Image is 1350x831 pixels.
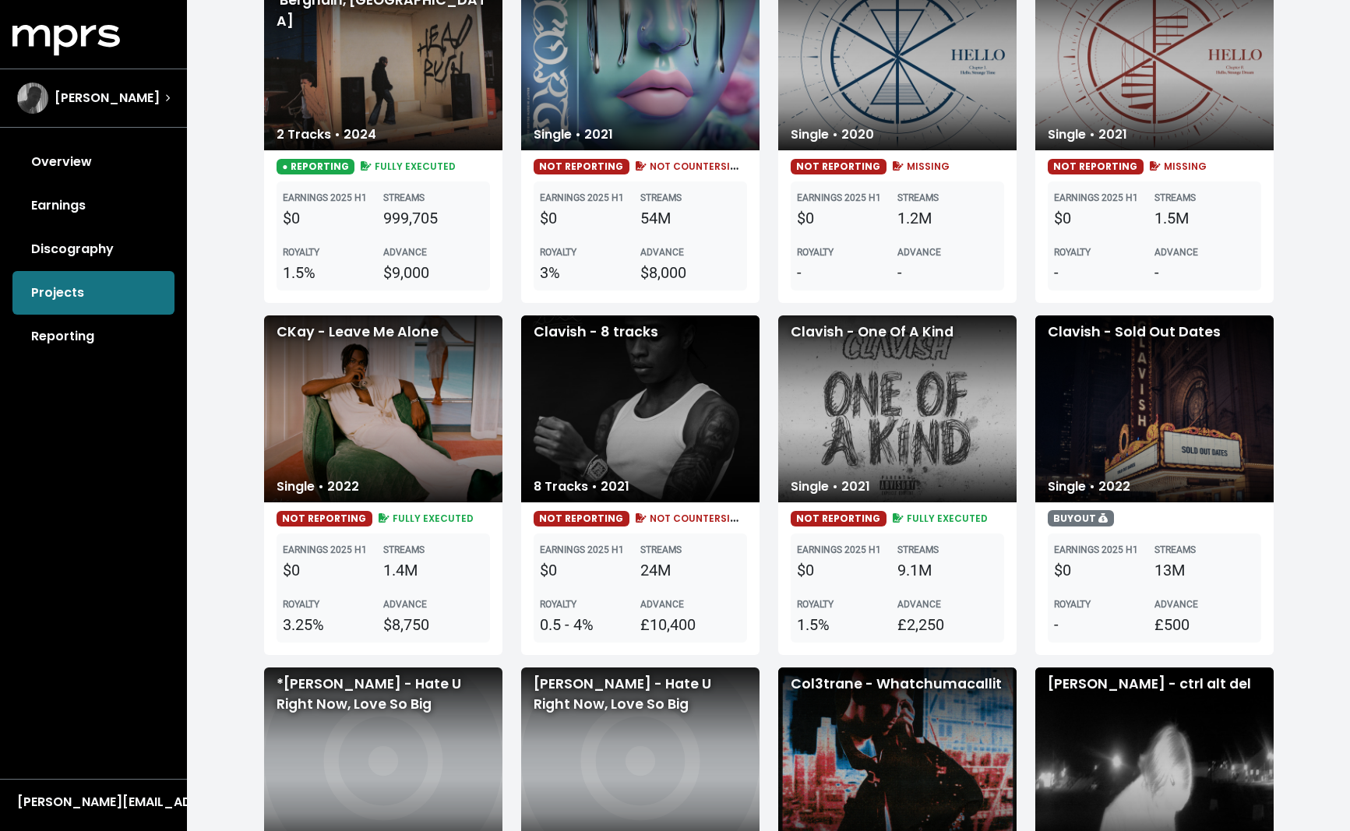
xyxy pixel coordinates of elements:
div: Single • 2021 [521,119,626,150]
span: BUYOUT [1048,510,1115,526]
span: MISSING [1147,160,1207,173]
b: EARNINGS 2025 H1 [540,544,624,555]
div: 1.5% [283,261,383,284]
b: ADVANCE [640,599,684,610]
div: $8,750 [383,613,484,636]
div: 1.4M [383,558,484,582]
span: ● REPORTING [277,159,355,174]
a: Earnings [12,184,174,227]
div: 2 Tracks • 2024 [264,119,389,150]
div: $0 [797,558,897,582]
b: EARNINGS 2025 H1 [283,544,367,555]
b: STREAMS [897,192,939,203]
b: ROYALTY [283,599,319,610]
b: STREAMS [1154,192,1196,203]
div: 13M [1154,558,1255,582]
b: ADVANCE [897,599,941,610]
b: ROYALTY [797,247,834,258]
b: EARNINGS 2025 H1 [797,544,881,555]
b: EARNINGS 2025 H1 [540,192,624,203]
a: Discography [12,227,174,271]
span: NOT REPORTING [1048,159,1144,174]
div: Single • 2021 [1035,119,1140,150]
div: - [1154,261,1255,284]
div: 24M [640,558,741,582]
div: 54M [640,206,741,230]
b: ROYALTY [540,247,576,258]
div: Single • 2021 [778,471,883,502]
span: [PERSON_NAME] [55,89,160,107]
a: Overview [12,140,174,184]
span: NOT COUNTERSIGNED [633,160,758,173]
div: $0 [540,558,640,582]
div: 3% [540,261,640,284]
span: NOT REPORTING [534,511,630,526]
div: $0 [797,206,897,230]
b: STREAMS [383,192,425,203]
div: $0 [1054,206,1154,230]
div: $0 [540,206,640,230]
b: ADVANCE [640,247,684,258]
span: NOT REPORTING [791,159,887,174]
b: ADVANCE [1154,599,1198,610]
span: NOT COUNTERSIGNED [633,512,758,525]
div: £10,400 [640,613,741,636]
span: NOT REPORTING [534,159,630,174]
span: NOT REPORTING [277,511,373,526]
div: Clavish - One Of A Kind [778,315,1017,502]
b: EARNINGS 2025 H1 [1054,544,1138,555]
b: EARNINGS 2025 H1 [283,192,367,203]
div: - [897,261,998,284]
b: ROYALTY [797,599,834,610]
div: 1.5M [1154,206,1255,230]
a: mprs logo [12,30,120,48]
b: ADVANCE [383,599,427,610]
div: 3.25% [283,613,383,636]
div: [PERSON_NAME][EMAIL_ADDRESS][DOMAIN_NAME] [17,793,170,812]
b: STREAMS [640,192,682,203]
b: ADVANCE [1154,247,1198,258]
div: CKay - Leave Me Alone [264,315,502,502]
div: 9.1M [897,558,998,582]
button: [PERSON_NAME][EMAIL_ADDRESS][DOMAIN_NAME] [12,792,174,812]
div: 8 Tracks • 2021 [521,471,642,502]
div: $0 [1054,558,1154,582]
b: STREAMS [640,544,682,555]
span: MISSING [890,160,950,173]
b: EARNINGS 2025 H1 [1054,192,1138,203]
span: NOT REPORTING [791,511,887,526]
b: ROYALTY [283,247,319,258]
div: $0 [283,558,383,582]
div: 1.5% [797,613,897,636]
div: $8,000 [640,261,741,284]
div: - [1054,261,1154,284]
div: £2,250 [897,613,998,636]
div: - [1054,613,1154,636]
span: FULLY EXECUTED [890,512,988,525]
div: Clavish - 8 tracks [521,315,760,502]
b: ROYALTY [540,599,576,610]
div: 0.5 - 4% [540,613,640,636]
b: STREAMS [897,544,939,555]
b: STREAMS [1154,544,1196,555]
div: Single • 2022 [1035,471,1143,502]
span: FULLY EXECUTED [358,160,456,173]
b: ADVANCE [383,247,427,258]
b: EARNINGS 2025 H1 [797,192,881,203]
div: 1.2M [897,206,998,230]
div: $0 [283,206,383,230]
div: $9,000 [383,261,484,284]
span: FULLY EXECUTED [375,512,474,525]
div: Single • 2022 [264,471,372,502]
a: Reporting [12,315,174,358]
div: Single • 2020 [778,119,886,150]
div: Clavish - Sold Out Dates [1035,315,1274,502]
div: - [797,261,897,284]
div: £500 [1154,613,1255,636]
div: 999,705 [383,206,484,230]
b: STREAMS [383,544,425,555]
img: The selected account / producer [17,83,48,114]
b: ADVANCE [897,247,941,258]
b: ROYALTY [1054,247,1091,258]
b: ROYALTY [1054,599,1091,610]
